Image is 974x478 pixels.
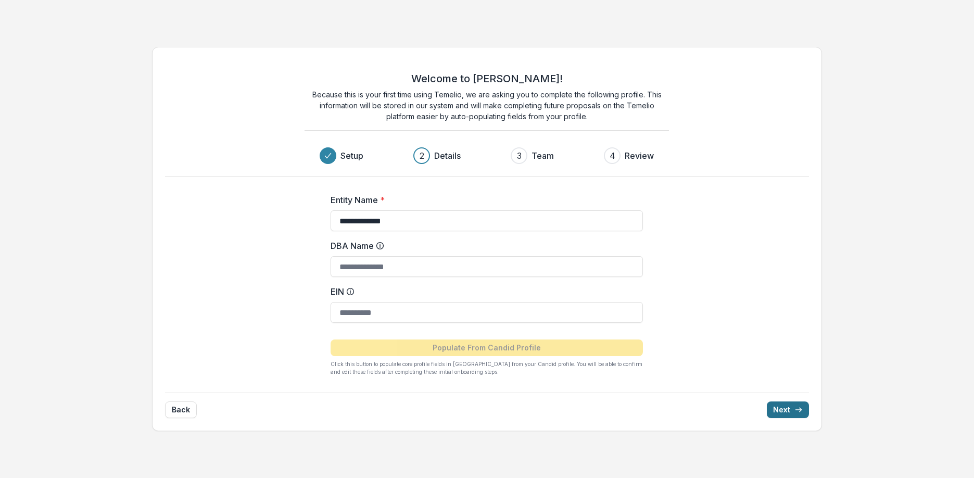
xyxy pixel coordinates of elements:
[532,149,554,162] h3: Team
[165,401,197,418] button: Back
[517,149,522,162] div: 3
[320,147,654,164] div: Progress
[305,89,669,122] p: Because this is your first time using Temelio, we are asking you to complete the following profil...
[340,149,363,162] h3: Setup
[420,149,424,162] div: 2
[331,240,637,252] label: DBA Name
[331,339,643,356] button: Populate From Candid Profile
[331,194,637,206] label: Entity Name
[331,285,637,298] label: EIN
[434,149,461,162] h3: Details
[331,360,643,376] p: Click this button to populate core profile fields in [GEOGRAPHIC_DATA] from your Candid profile. ...
[625,149,654,162] h3: Review
[767,401,809,418] button: Next
[411,72,563,85] h2: Welcome to [PERSON_NAME]!
[610,149,615,162] div: 4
